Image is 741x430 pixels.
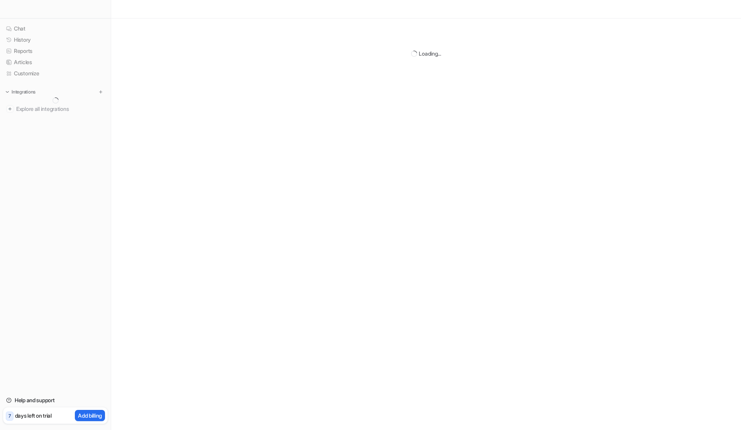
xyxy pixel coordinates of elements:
[3,104,108,114] a: Explore all integrations
[3,34,108,45] a: History
[3,395,108,406] a: Help and support
[12,89,36,95] p: Integrations
[3,57,108,68] a: Articles
[5,89,10,95] img: expand menu
[98,89,103,95] img: menu_add.svg
[6,105,14,113] img: explore all integrations
[3,68,108,79] a: Customize
[419,49,441,58] div: Loading...
[3,46,108,56] a: Reports
[3,88,38,96] button: Integrations
[16,103,105,115] span: Explore all integrations
[75,410,105,421] button: Add billing
[15,411,52,420] p: days left on trial
[78,411,102,420] p: Add billing
[3,23,108,34] a: Chat
[8,413,11,420] p: 7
